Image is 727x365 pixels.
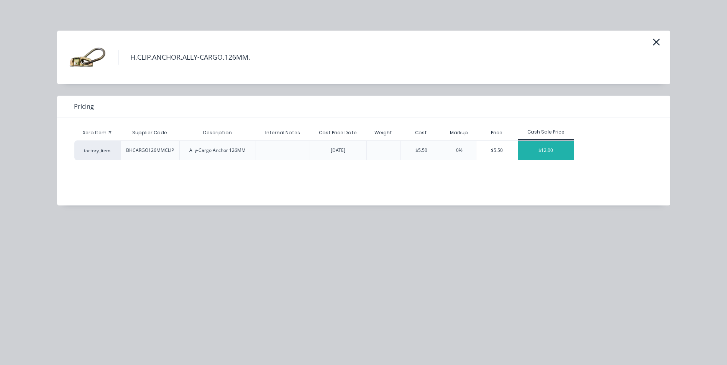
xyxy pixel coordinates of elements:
[368,123,398,142] div: Weight
[313,123,363,142] div: Cost Price Date
[400,125,442,140] div: Cost
[69,38,107,77] img: H.CLIP.ANCHOR.ALLY-CARGO.126MM.
[126,147,174,154] div: BHCARGO126MMCLIP
[518,141,574,160] div: $12.00
[415,147,427,154] div: $5.50
[74,125,120,140] div: Xero Item #
[456,147,463,154] div: 0%
[331,147,345,154] div: [DATE]
[189,147,246,154] div: Ally-Cargo Anchor 126MM
[74,102,94,111] span: Pricing
[259,123,306,142] div: Internal Notes
[442,125,476,140] div: Markup
[126,123,173,142] div: Supplier Code
[197,123,238,142] div: Description
[476,125,518,140] div: Price
[118,50,262,65] h4: H.CLIP.ANCHOR.ALLY-CARGO.126MM.
[518,129,574,135] div: Cash Sale Price
[476,141,518,160] div: $5.50
[74,140,120,160] div: factory_item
